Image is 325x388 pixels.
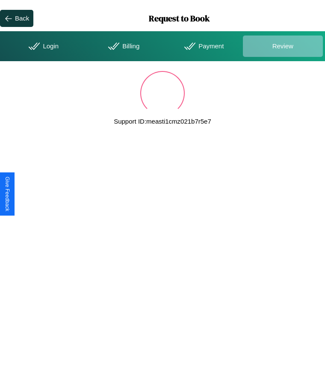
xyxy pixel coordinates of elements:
h1: Request to Book [33,12,325,24]
div: Give Feedback [4,177,10,211]
div: Login [2,36,83,57]
div: Payment [162,36,243,57]
div: Review [243,36,323,57]
div: Back [15,15,29,22]
div: Billing [83,36,163,57]
p: Support ID: measti1cmz021b7r5e7 [114,116,211,127]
